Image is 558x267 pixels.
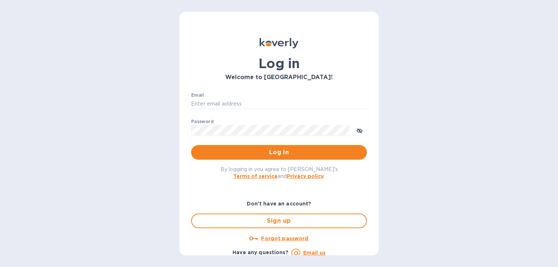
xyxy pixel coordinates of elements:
span: Sign up [198,216,360,225]
label: Email [191,93,204,97]
span: Log in [197,148,361,157]
input: Enter email address [191,99,367,110]
span: By logging in you agree to [PERSON_NAME]'s and . [220,166,338,179]
label: Password [191,119,213,124]
a: Terms of service [233,173,278,179]
b: Don't have an account? [247,201,312,207]
u: Forgot password [261,236,308,241]
button: Sign up [191,214,367,228]
button: Log in [191,145,367,160]
button: toggle password visibility [352,123,367,137]
h1: Log in [191,56,367,71]
h3: Welcome to [GEOGRAPHIC_DATA]! [191,74,367,81]
a: Privacy policy [287,173,324,179]
b: Have any questions? [232,249,289,255]
img: Koverly [260,38,298,48]
a: Email us [303,250,325,256]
